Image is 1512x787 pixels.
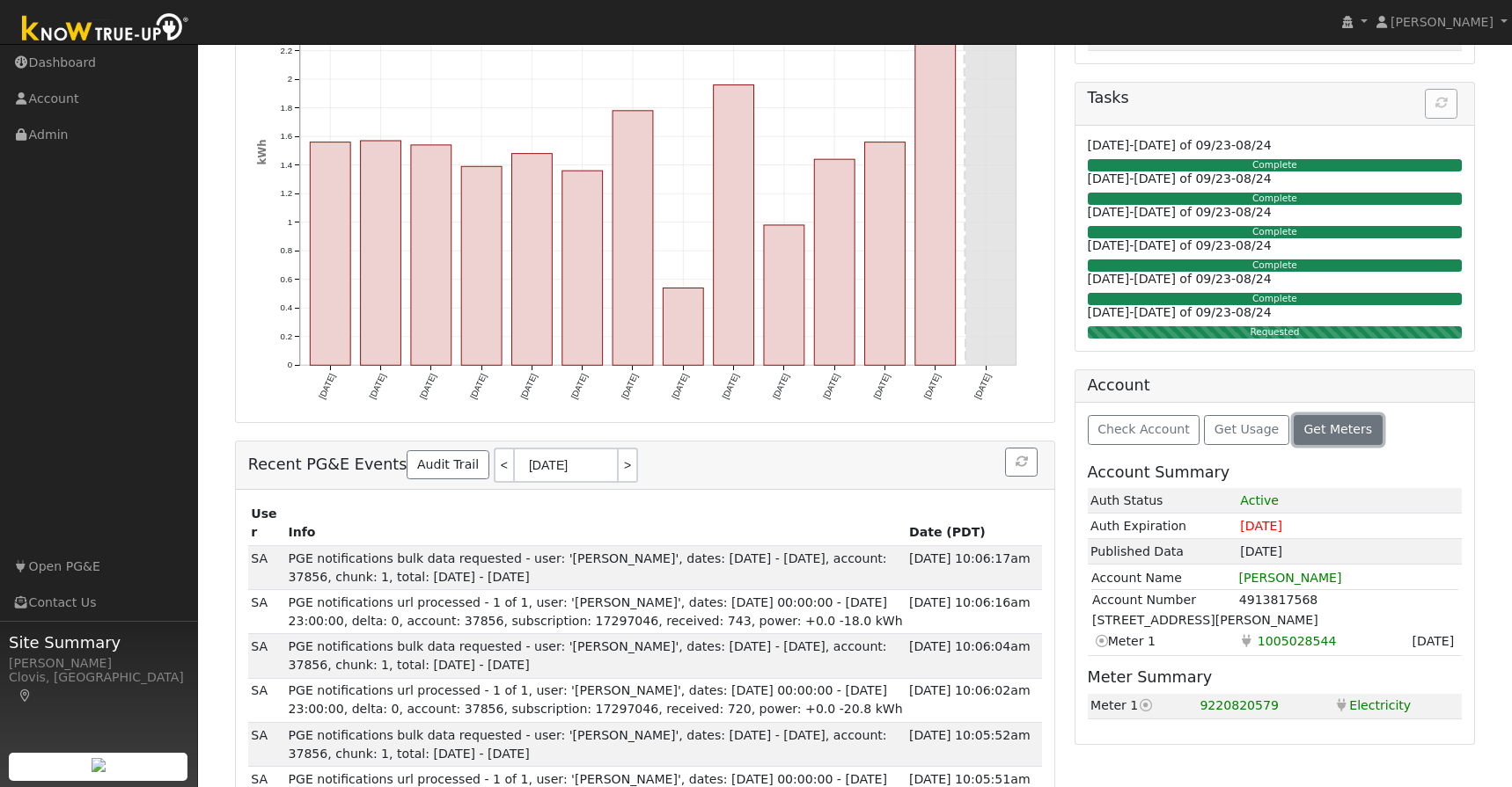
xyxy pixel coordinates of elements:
[256,140,268,165] text: kWh
[1237,514,1462,539] td: [DATE]
[367,372,387,401] text: [DATE]
[764,225,804,365] rect: onclick=""
[1090,568,1237,588] td: Account Name
[906,545,1042,589] td: [DATE] 10:06:17am
[280,246,292,256] text: 0.8
[1088,514,1237,539] td: Auth Expiration
[1294,415,1383,445] button: Get Meters
[285,502,906,546] th: Info
[872,372,892,401] text: [DATE]
[1005,448,1038,477] button: Refresh
[1088,89,1463,107] h5: Tasks
[1088,205,1463,220] h6: [DATE]-[DATE] of 09/23-08/24
[922,372,943,401] text: [DATE]
[468,372,488,401] text: [DATE]
[771,372,791,401] text: [DATE]
[287,217,291,227] text: 1
[461,167,502,366] rect: onclick=""
[1238,590,1458,611] td: 4913817568
[814,160,855,366] rect: onclick=""
[9,630,188,654] span: Site Summary
[1238,568,1459,588] td: [PERSON_NAME]
[562,171,603,366] rect: onclick=""
[906,678,1042,722] td: [DATE] 10:06:02am
[1088,259,1463,272] div: Complete
[1088,539,1237,565] td: Published Data
[1088,463,1463,482] h5: Account Summary
[9,654,188,673] div: [PERSON_NAME]
[1088,238,1463,253] h6: [DATE]-[DATE] of 09/23-08/24
[721,372,741,401] text: [DATE]
[1092,631,1108,650] i: Current meter
[1091,610,1458,630] td: [STREET_ADDRESS][PERSON_NAME]
[494,448,513,483] a: <
[280,160,292,170] text: 1.4
[1239,631,1255,650] i: Electricity
[280,332,292,341] text: 0.2
[248,590,285,634] td: SDP Admin
[1091,630,1238,652] td: Meter 1
[285,545,906,589] td: PGE notifications bulk data requested - user: '[PERSON_NAME]', dates: [DATE] - [DATE], account: 3...
[285,678,906,722] td: PGE notifications url processed - 1 of 1, user: '[PERSON_NAME]', dates: [DATE] 00:00:00 - [DATE] ...
[1088,171,1463,186] h6: [DATE]-[DATE] of 09/23-08/24
[280,274,292,284] text: 0.6
[248,502,285,546] th: User
[248,448,1043,483] h5: Recent PG&E Events
[407,450,488,480] a: Audit Trail
[248,678,285,722] td: SDP Admin
[92,758,106,772] img: retrieve
[1240,544,1282,558] span: [DATE]
[619,448,638,483] a: >
[411,145,451,366] rect: onclick=""
[1254,630,1340,651] span: Usage Point: 9220820579 Service Agreement ID: 4912232884
[13,10,198,49] img: Know True-Up
[906,502,1042,546] th: Date (PDT)
[1088,305,1463,320] h6: [DATE]-[DATE] of 09/23-08/24
[906,722,1042,766] td: [DATE] 10:05:52am
[1138,699,1154,711] i: Current meter
[285,590,906,634] td: PGE notifications url processed - 1 of 1, user: '[PERSON_NAME]', dates: [DATE] 00:00:00 - [DATE] ...
[1091,590,1238,611] td: Account Number
[865,142,906,366] rect: onclick=""
[1200,698,1279,712] span: 9220820579
[280,103,292,113] text: 1.8
[1204,415,1289,445] button: Get Usage
[280,46,292,55] text: 2.2
[1097,422,1190,436] span: Check Account
[663,288,703,366] rect: onclick=""
[1088,138,1463,153] h6: [DATE]-[DATE] of 09/23-08/24
[1088,376,1150,394] h5: Account
[1215,422,1279,436] span: Get Usage
[620,372,640,401] text: [DATE]
[1088,193,1463,205] div: Complete
[280,303,292,313] text: 0.4
[906,590,1042,634] td: [DATE] 10:06:16am
[285,634,906,678] td: PGE notifications bulk data requested - user: '[PERSON_NAME]', dates: [DATE] - [DATE], account: 3...
[1391,15,1494,29] span: [PERSON_NAME]
[973,372,993,401] text: [DATE]
[1088,488,1237,514] td: Auth Status
[1088,159,1463,171] div: Complete
[1303,422,1372,436] span: Get Meters
[511,154,552,366] rect: onclick=""
[18,689,33,703] a: Map
[280,189,292,199] text: 1.2
[1088,694,1197,719] td: Meter 1
[1409,630,1457,651] span: Sign Date
[1088,272,1463,287] h6: [DATE]-[DATE] of 09/23-08/24
[1331,694,1462,719] td: Electricity
[1088,415,1200,445] button: Check Account
[280,132,292,142] text: 1.6
[670,372,690,401] text: [DATE]
[317,372,337,401] text: [DATE]
[285,722,906,766] td: PGE notifications bulk data requested - user: '[PERSON_NAME]', dates: [DATE] - [DATE], account: 3...
[1088,326,1463,339] div: Requested
[248,545,285,589] td: SDP Admin
[906,634,1042,678] td: [DATE] 10:06:04am
[518,372,539,401] text: [DATE]
[1334,699,1350,711] i: Electricity
[248,634,285,678] td: SDP Admin
[248,722,285,766] td: SDP Admin
[360,141,400,365] rect: onclick=""
[9,668,188,705] div: Clovis, [GEOGRAPHIC_DATA]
